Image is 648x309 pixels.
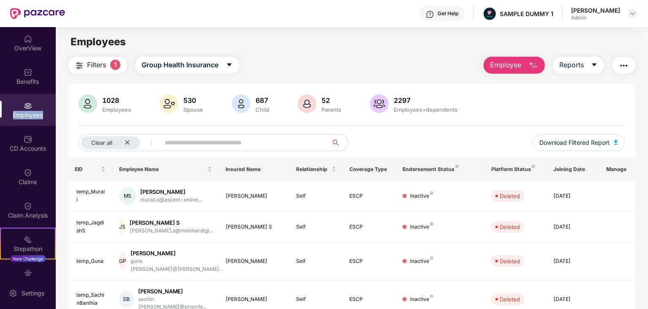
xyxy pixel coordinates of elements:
div: [PERSON_NAME].s@meinhardtgr... [130,227,214,235]
button: Reportscaret-down [553,57,604,74]
div: temp_Murali [76,188,106,204]
div: Employees+dependents [392,106,459,113]
span: Employees [71,36,126,48]
div: [PERSON_NAME] [571,6,620,14]
img: svg+xml;base64,PHN2ZyB4bWxucz0iaHR0cDovL3d3dy53My5vcmcvMjAwMC9zdmciIHdpZHRoPSI4IiBoZWlnaHQ9IjgiIH... [430,191,433,195]
div: Settings [19,289,47,298]
div: murali.s@ascent-online... [140,196,202,204]
div: Admin [571,14,620,21]
span: Reports [560,60,584,70]
img: svg+xml;base64,PHN2ZyB4bWxucz0iaHR0cDovL3d3dy53My5vcmcvMjAwMC9zdmciIHhtbG5zOnhsaW5rPSJodHRwOi8vd3... [298,94,316,113]
div: 530 [182,96,205,105]
div: Platform Status [491,166,540,173]
div: 687 [254,96,271,105]
div: [PERSON_NAME] [226,192,283,200]
img: svg+xml;base64,PHN2ZyB4bWxucz0iaHR0cDovL3d3dy53My5vcmcvMjAwMC9zdmciIHdpZHRoPSI4IiBoZWlnaHQ9IjgiIH... [430,295,433,298]
span: Group Health Insurance [142,60,218,70]
div: [PERSON_NAME] [131,249,223,257]
div: Deleted [500,192,520,200]
img: svg+xml;base64,PHN2ZyB4bWxucz0iaHR0cDovL3d3dy53My5vcmcvMjAwMC9zdmciIHhtbG5zOnhsaW5rPSJodHRwOi8vd3... [528,61,539,71]
button: Filters1 [68,57,127,74]
div: Deleted [500,223,520,231]
th: Insured Name [219,158,290,181]
div: [PERSON_NAME] S [226,223,283,231]
div: Inactive [410,257,433,265]
div: [DATE] [553,192,593,200]
button: search [327,134,349,151]
span: Employee [490,60,522,70]
span: search [327,139,344,146]
div: Self [297,295,336,303]
div: temp_JagdishS [76,219,106,235]
img: svg+xml;base64,PHN2ZyBpZD0iSG9tZSIgeG1sbnM9Imh0dHA6Ly93d3cudzMub3JnLzIwMDAvc3ZnIiB3aWR0aD0iMjAiIG... [24,35,32,43]
button: Download Filtered Report [533,134,625,151]
img: svg+xml;base64,PHN2ZyBpZD0iRW5kb3JzZW1lbnRzIiB4bWxucz0iaHR0cDovL3d3dy53My5vcmcvMjAwMC9zdmciIHdpZH... [24,269,32,277]
div: [DATE] [553,257,593,265]
div: Deleted [500,295,520,303]
div: Endorsement Status [403,166,478,173]
button: Employee [484,57,545,74]
th: Employee Name [112,158,219,181]
div: 52 [320,96,343,105]
div: Self [297,257,336,265]
span: caret-down [226,61,233,69]
img: Pazcare_Alternative_logo-01-01.png [484,8,496,20]
img: New Pazcare Logo [10,8,65,19]
div: ESCP [350,295,389,303]
div: [DATE] [553,295,593,303]
span: close [125,140,130,145]
div: [PERSON_NAME] [226,257,283,265]
div: Inactive [410,192,433,200]
span: Filters [87,60,106,70]
th: Relationship [290,158,343,181]
img: svg+xml;base64,PHN2ZyB4bWxucz0iaHR0cDovL3d3dy53My5vcmcvMjAwMC9zdmciIHhtbG5zOnhsaW5rPSJodHRwOi8vd3... [160,94,178,113]
img: svg+xml;base64,PHN2ZyB4bWxucz0iaHR0cDovL3d3dy53My5vcmcvMjAwMC9zdmciIHdpZHRoPSIyNCIgaGVpZ2h0PSIyNC... [74,61,84,71]
button: Clear allclose [79,134,163,151]
span: Clear all [91,139,112,146]
div: ESCP [350,223,389,231]
button: Group Health Insurancecaret-down [135,57,239,74]
img: svg+xml;base64,PHN2ZyB4bWxucz0iaHR0cDovL3d3dy53My5vcmcvMjAwMC9zdmciIHdpZHRoPSIyNCIgaGVpZ2h0PSIyNC... [619,61,629,71]
th: EID [68,158,112,181]
div: New Challenge [10,255,46,262]
div: temp_Guna [76,257,106,265]
img: svg+xml;base64,PHN2ZyB4bWxucz0iaHR0cDovL3d3dy53My5vcmcvMjAwMC9zdmciIHdpZHRoPSI4IiBoZWlnaHQ9IjgiIH... [455,165,459,168]
span: 1 [110,60,120,70]
div: Employees [101,106,133,113]
img: svg+xml;base64,PHN2ZyB4bWxucz0iaHR0cDovL3d3dy53My5vcmcvMjAwMC9zdmciIHhtbG5zOnhsaW5rPSJodHRwOi8vd3... [614,140,618,145]
span: EID [75,166,99,173]
div: MS [119,188,136,204]
div: Get Help [438,10,458,17]
div: 1028 [101,96,133,105]
div: SAMPLE DUMMY 1 [500,10,553,18]
div: Self [297,223,336,231]
div: ESCP [350,257,389,265]
img: svg+xml;base64,PHN2ZyB4bWxucz0iaHR0cDovL3d3dy53My5vcmcvMjAwMC9zdmciIHdpZHRoPSI4IiBoZWlnaHQ9IjgiIH... [430,257,433,260]
div: [PERSON_NAME] S [130,219,214,227]
img: svg+xml;base64,PHN2ZyBpZD0iQ2xhaW0iIHhtbG5zPSJodHRwOi8vd3d3LnczLm9yZy8yMDAwL3N2ZyIgd2lkdGg9IjIwIi... [24,202,32,210]
div: guna.[PERSON_NAME]@[PERSON_NAME]... [131,257,223,273]
div: ESCP [350,192,389,200]
img: svg+xml;base64,PHN2ZyBpZD0iQmVuZWZpdHMiIHhtbG5zPSJodHRwOi8vd3d3LnczLm9yZy8yMDAwL3N2ZyIgd2lkdGg9Ij... [24,68,32,77]
div: JS [119,218,125,235]
th: Coverage Type [343,158,396,181]
th: Manage [600,158,635,181]
img: svg+xml;base64,PHN2ZyBpZD0iRHJvcGRvd24tMzJ4MzIiIHhtbG5zPSJodHRwOi8vd3d3LnczLm9yZy8yMDAwL3N2ZyIgd2... [629,10,636,17]
div: SB [119,291,134,308]
div: Inactive [410,223,433,231]
img: svg+xml;base64,PHN2ZyB4bWxucz0iaHR0cDovL3d3dy53My5vcmcvMjAwMC9zdmciIHhtbG5zOnhsaW5rPSJodHRwOi8vd3... [370,94,389,113]
img: svg+xml;base64,PHN2ZyBpZD0iU2V0dGluZy0yMHgyMCIgeG1sbnM9Imh0dHA6Ly93d3cudzMub3JnLzIwMDAvc3ZnIiB3aW... [9,289,17,298]
div: 2297 [392,96,459,105]
img: svg+xml;base64,PHN2ZyBpZD0iQ2xhaW0iIHhtbG5zPSJodHRwOi8vd3d3LnczLm9yZy8yMDAwL3N2ZyIgd2lkdGg9IjIwIi... [24,168,32,177]
div: temp_SachinBanthia [76,291,106,307]
div: Child [254,106,271,113]
div: GP [119,253,126,270]
img: svg+xml;base64,PHN2ZyB4bWxucz0iaHR0cDovL3d3dy53My5vcmcvMjAwMC9zdmciIHhtbG5zOnhsaW5rPSJodHRwOi8vd3... [79,94,97,113]
div: [PERSON_NAME] [140,188,202,196]
span: Download Filtered Report [539,138,610,147]
div: Stepathon [1,245,55,253]
img: svg+xml;base64,PHN2ZyBpZD0iSGVscC0zMngzMiIgeG1sbnM9Imh0dHA6Ly93d3cudzMub3JnLzIwMDAvc3ZnIiB3aWR0aD... [426,10,434,19]
img: svg+xml;base64,PHN2ZyB4bWxucz0iaHR0cDovL3d3dy53My5vcmcvMjAwMC9zdmciIHdpZHRoPSI4IiBoZWlnaHQ9IjgiIH... [532,165,535,168]
div: Parents [320,106,343,113]
span: caret-down [591,61,598,69]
